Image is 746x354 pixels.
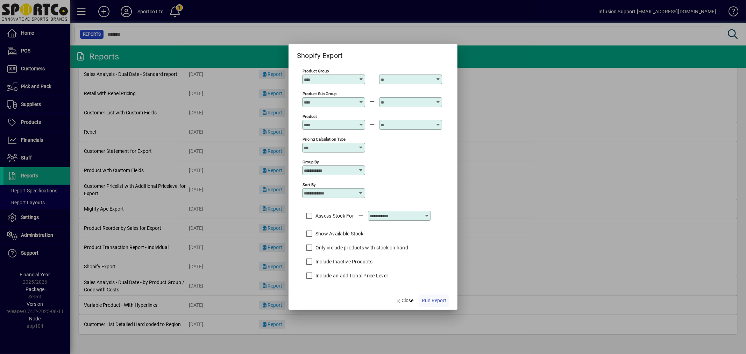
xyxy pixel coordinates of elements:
button: Run Report [419,295,449,307]
mat-label: Product Group [303,69,329,73]
label: Show Available Stock [314,230,363,237]
button: Close [393,295,417,307]
label: Assess Stock For [314,212,354,219]
mat-label: Product [303,114,317,119]
label: Include an additional Price Level [314,272,388,279]
mat-label: Group By [303,160,319,164]
label: Only include products with stock on hand [314,244,408,251]
mat-label: Product Sub Group [303,91,336,96]
span: Run Report [422,297,446,304]
mat-label: Pricing Calculation Type [303,137,346,142]
label: Include Inactive Products [314,258,372,265]
h2: Shopify Export [289,44,351,61]
mat-label: Sort By [303,182,315,187]
span: Close [396,297,414,304]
